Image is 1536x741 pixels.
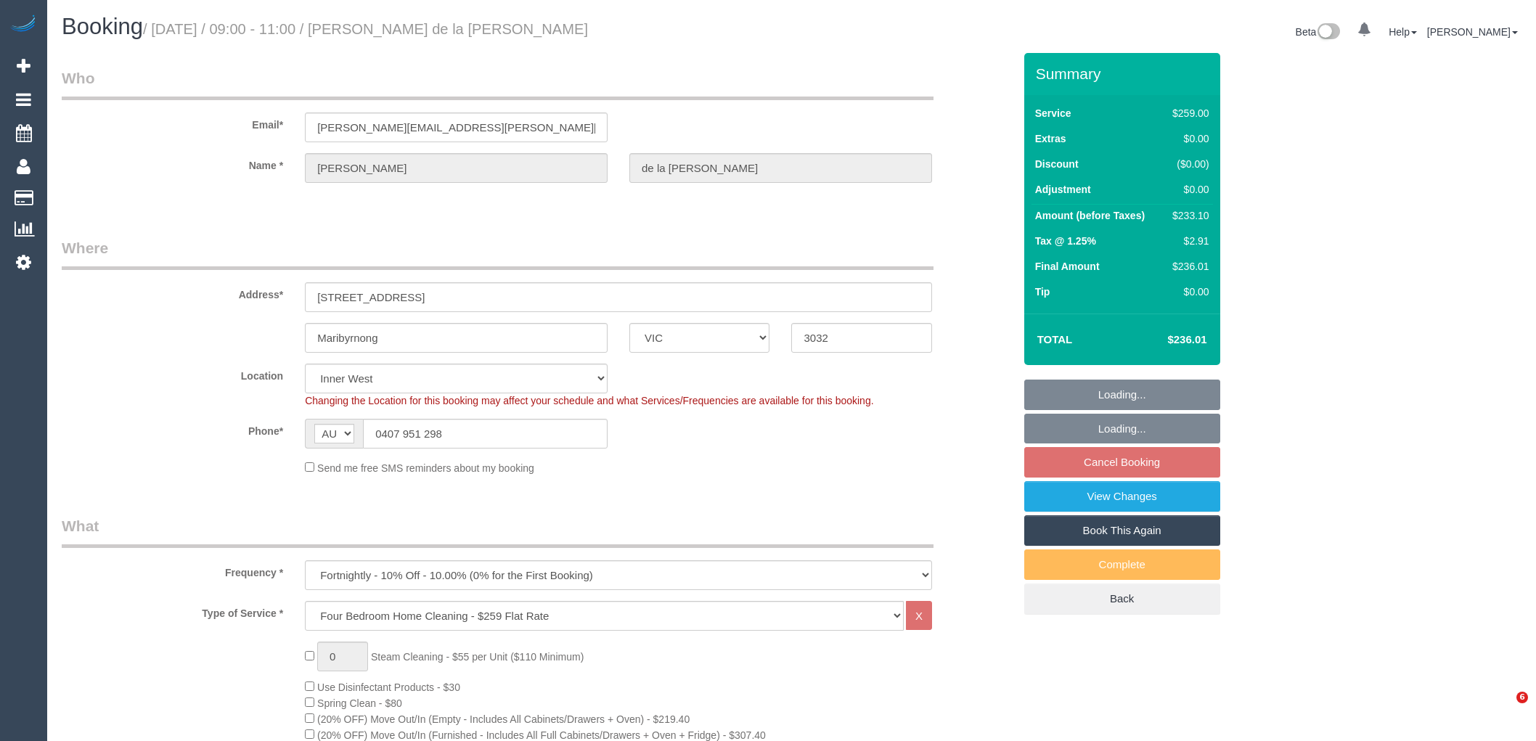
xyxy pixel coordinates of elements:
legend: Who [62,67,934,100]
div: $0.00 [1167,284,1209,299]
div: $236.01 [1167,259,1209,274]
label: Email* [51,112,294,132]
h4: $236.01 [1124,334,1206,346]
h3: Summary [1036,65,1213,82]
label: Name * [51,153,294,173]
span: Spring Clean - $80 [317,697,402,709]
input: Suburb* [305,323,608,353]
span: (20% OFF) Move Out/In (Empty - Includes All Cabinets/Drawers + Oven) - $219.40 [317,713,690,725]
span: (20% OFF) Move Out/In (Furnished - Includes All Full Cabinets/Drawers + Oven + Fridge) - $307.40 [317,729,766,741]
label: Phone* [51,419,294,438]
small: / [DATE] / 09:00 - 11:00 / [PERSON_NAME] de la [PERSON_NAME] [143,21,588,37]
legend: What [62,515,934,548]
span: 6 [1516,692,1528,703]
a: Beta [1296,26,1341,38]
a: Book This Again [1024,515,1220,546]
div: $0.00 [1167,182,1209,197]
label: Tax @ 1.25% [1035,234,1096,248]
span: Use Disinfectant Products - $30 [317,681,460,693]
label: Extras [1035,131,1066,146]
div: $0.00 [1167,131,1209,146]
a: Back [1024,584,1220,614]
a: View Changes [1024,481,1220,512]
div: ($0.00) [1167,157,1209,171]
img: Automaid Logo [9,15,38,35]
span: Changing the Location for this booking may affect your schedule and what Services/Frequencies are... [305,395,873,406]
label: Type of Service * [51,601,294,621]
input: Last Name* [629,153,932,183]
input: First Name* [305,153,608,183]
div: $233.10 [1167,208,1209,223]
span: Send me free SMS reminders about my booking [317,462,534,474]
label: Final Amount [1035,259,1100,274]
span: Booking [62,14,143,39]
legend: Where [62,237,934,270]
a: [PERSON_NAME] [1427,26,1518,38]
label: Address* [51,282,294,302]
span: Steam Cleaning - $55 per Unit ($110 Minimum) [371,651,584,663]
label: Service [1035,106,1071,120]
input: Phone* [363,419,608,449]
label: Adjustment [1035,182,1091,197]
img: New interface [1316,23,1340,42]
label: Location [51,364,294,383]
input: Post Code* [791,323,931,353]
strong: Total [1037,333,1073,345]
input: Email* [305,112,608,142]
iframe: Intercom live chat [1487,692,1521,726]
label: Discount [1035,157,1079,171]
a: Help [1389,26,1417,38]
div: $259.00 [1167,106,1209,120]
label: Amount (before Taxes) [1035,208,1145,223]
label: Frequency * [51,560,294,580]
label: Tip [1035,284,1050,299]
div: $2.91 [1167,234,1209,248]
